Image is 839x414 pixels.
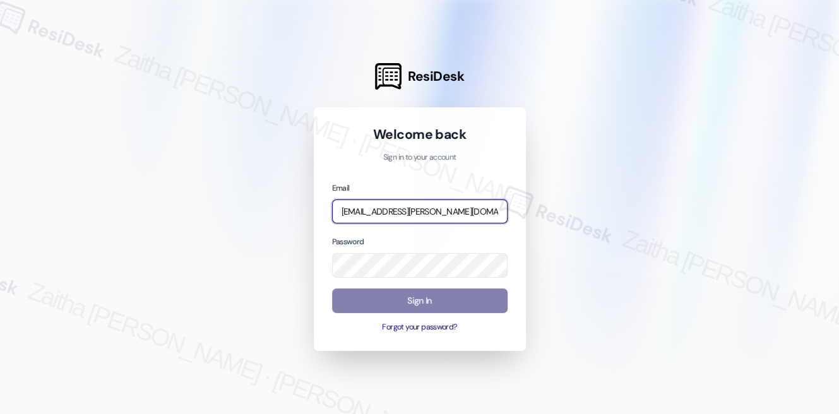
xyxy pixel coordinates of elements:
p: Sign in to your account [332,152,508,163]
span: ResiDesk [408,68,464,85]
input: name@example.com [332,199,508,224]
img: ResiDesk Logo [375,63,402,90]
button: Forgot your password? [332,322,508,333]
label: Email [332,183,350,193]
label: Password [332,237,364,247]
button: Sign In [332,288,508,313]
h1: Welcome back [332,126,508,143]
